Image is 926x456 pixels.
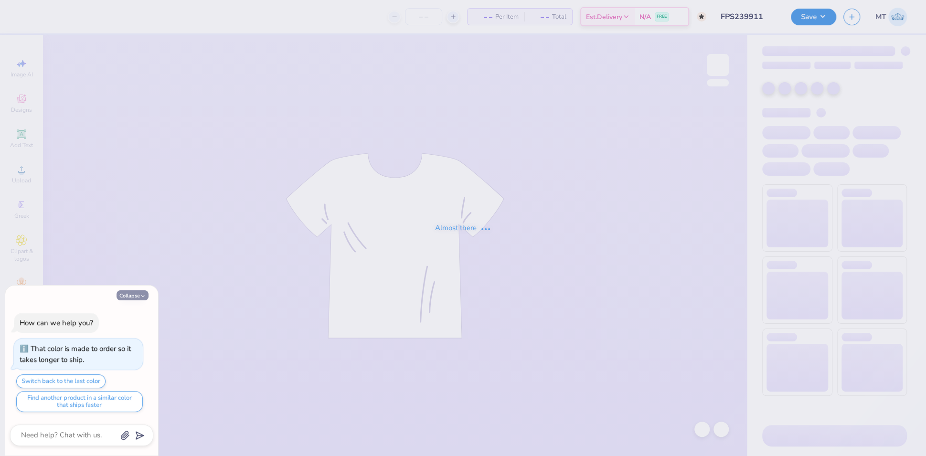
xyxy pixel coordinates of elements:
button: Find another product in a similar color that ships faster [16,391,143,412]
button: Switch back to the last color [16,374,106,388]
button: Collapse [117,290,149,300]
div: Almost there [435,223,491,233]
div: That color is made to order so it takes longer to ship. [20,344,131,364]
div: How can we help you? [20,318,93,328]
